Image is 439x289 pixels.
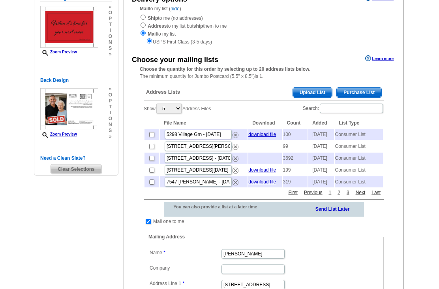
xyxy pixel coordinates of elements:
strong: ship [193,24,203,29]
span: t [109,22,112,28]
div: You can also provide a list at a later time [164,202,278,212]
label: Search: [303,103,384,114]
label: Show Address Files [144,103,211,115]
span: n [109,122,112,128]
strong: Ship [148,16,158,21]
div: Choose your mailing lists [132,55,218,66]
strong: Mail [140,6,149,12]
img: small-thumb.jpg [40,6,98,48]
span: p [109,98,112,104]
span: » [109,52,112,58]
label: Name [150,249,221,257]
img: delete.png [233,144,238,150]
div: The minimum quantity for Jumbo Postcard (5.5" x 8.5")is 1. [124,66,403,80]
span: p [109,16,112,22]
span: Clear Selections [51,165,101,174]
span: o [109,10,112,16]
h5: Back Design [40,77,112,85]
label: Address Line 1 [150,280,221,287]
td: Mail one to me [153,218,185,226]
h5: Need a Clean Slate? [40,155,112,162]
span: Upload List [293,88,332,98]
div: USPS First Class (3-5 days) [140,38,388,46]
strong: Choose the quantity for this order by selecting up to 20 address lists below. [140,67,310,72]
a: Remove this list [233,166,238,172]
strong: Mail [148,32,157,37]
img: delete.png [233,180,238,186]
a: download file [248,132,276,138]
label: Company [150,265,221,272]
th: File Name [160,119,248,128]
iframe: LiveChat chat widget [281,105,439,289]
span: » [109,134,112,140]
img: delete.png [233,168,238,174]
span: s [109,128,112,134]
a: Remove this list [233,131,238,136]
strong: Address [148,24,167,29]
th: Download [248,119,282,128]
a: Learn more [365,56,394,62]
span: Purchase List [337,88,381,98]
input: Search: [320,104,383,113]
a: Zoom Preview [40,132,77,137]
img: delete.png [233,132,238,138]
div: to me (no addresses) to my list but them to me to my list [140,14,388,46]
div: to my list ( ) [124,6,403,46]
img: delete.png [233,156,238,162]
span: o [109,93,112,98]
span: » [109,4,112,10]
span: o [109,34,112,40]
span: » [109,87,112,93]
a: Zoom Preview [40,50,77,55]
img: small-thumb.jpg [40,89,98,130]
a: Remove this list [233,155,238,160]
a: Remove this list [233,143,238,148]
span: n [109,40,112,46]
a: hide [171,6,180,12]
a: Remove this list [233,178,238,184]
legend: Mailing Address [148,234,186,241]
span: t [109,104,112,110]
a: download file [248,168,276,173]
span: Address Lists [146,89,180,96]
select: ShowAddress Files [156,104,182,114]
a: download file [248,179,276,185]
span: s [109,46,112,52]
span: o [109,116,112,122]
span: i [109,28,112,34]
span: i [109,110,112,116]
